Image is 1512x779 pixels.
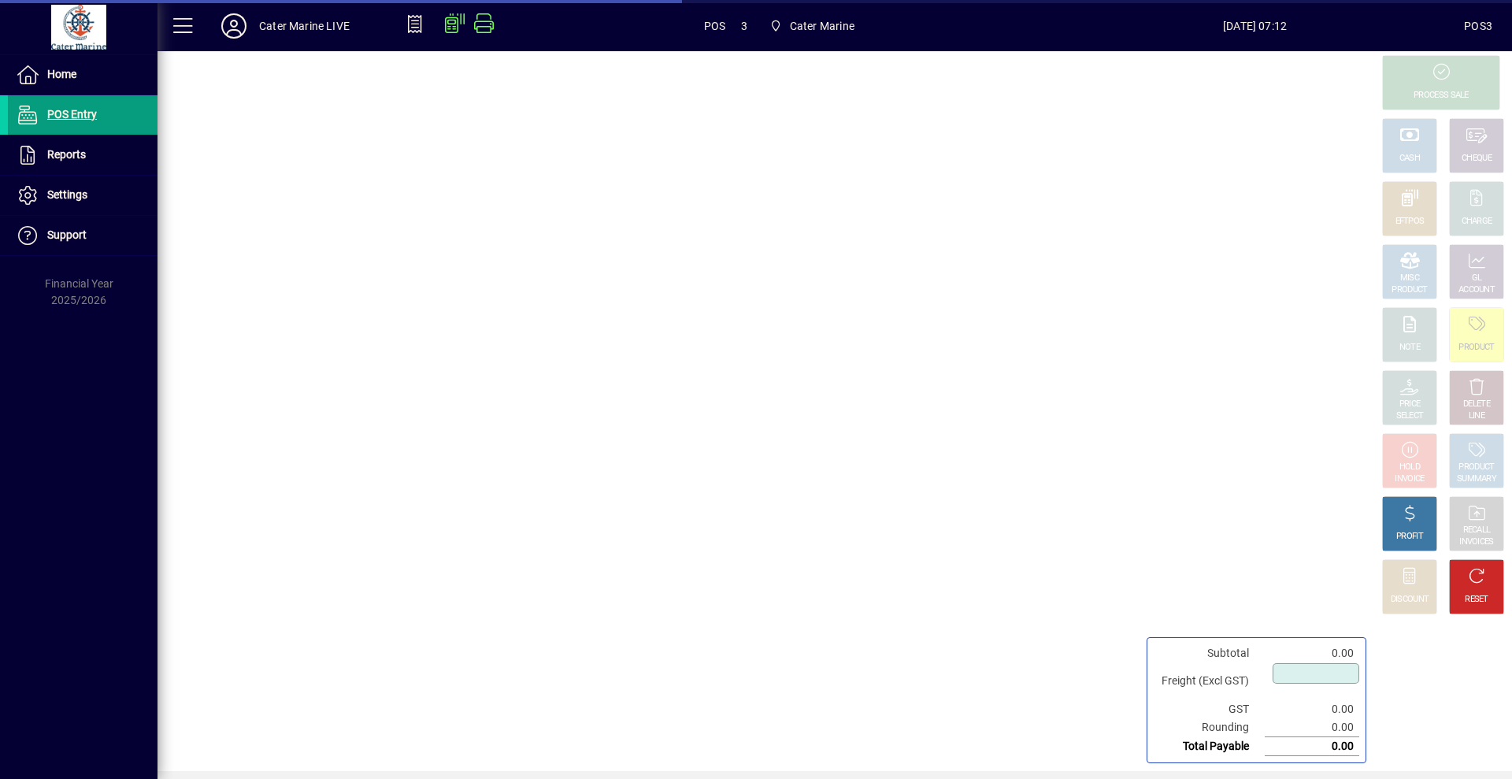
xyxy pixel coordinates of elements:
div: PROCESS SALE [1414,90,1469,102]
div: MISC [1400,273,1419,284]
div: CHARGE [1462,216,1492,228]
td: Rounding [1154,718,1265,737]
div: PRODUCT [1392,284,1427,296]
a: Settings [8,176,157,215]
td: Subtotal [1154,644,1265,662]
div: CASH [1399,153,1420,165]
a: Support [8,216,157,255]
td: Total Payable [1154,737,1265,756]
a: Home [8,55,157,95]
div: CHEQUE [1462,153,1492,165]
span: Cater Marine [763,12,861,40]
div: SUMMARY [1457,473,1496,485]
div: EFTPOS [1395,216,1425,228]
a: Reports [8,135,157,175]
span: POS [704,13,726,39]
span: Reports [47,148,86,161]
div: NOTE [1399,342,1420,354]
div: HOLD [1399,462,1420,473]
div: Cater Marine LIVE [259,13,350,39]
div: DISCOUNT [1391,594,1429,606]
div: INVOICES [1459,536,1493,548]
div: PRODUCT [1458,462,1494,473]
div: GL [1472,273,1482,284]
div: PRICE [1399,399,1421,410]
td: 0.00 [1265,718,1359,737]
div: ACCOUNT [1458,284,1495,296]
span: Cater Marine [790,13,854,39]
div: RECALL [1463,525,1491,536]
div: PRODUCT [1458,342,1494,354]
span: 3 [741,13,747,39]
td: 0.00 [1265,737,1359,756]
div: RESET [1465,594,1488,606]
div: PROFIT [1396,531,1423,543]
span: POS Entry [47,108,97,121]
div: INVOICE [1395,473,1424,485]
div: POS3 [1464,13,1492,39]
span: Support [47,228,87,241]
button: Profile [209,12,259,40]
span: [DATE] 07:12 [1046,13,1464,39]
div: SELECT [1396,410,1424,422]
div: DELETE [1463,399,1490,410]
td: GST [1154,700,1265,718]
td: 0.00 [1265,644,1359,662]
span: Settings [47,188,87,201]
div: LINE [1469,410,1484,422]
td: 0.00 [1265,700,1359,718]
td: Freight (Excl GST) [1154,662,1265,700]
span: Home [47,68,76,80]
